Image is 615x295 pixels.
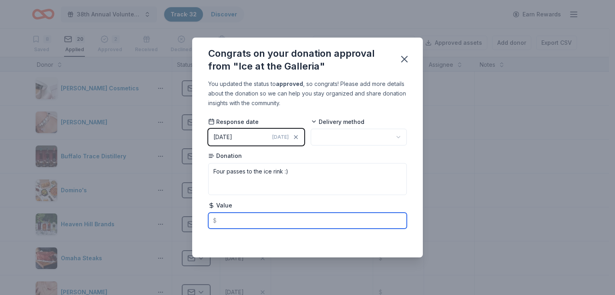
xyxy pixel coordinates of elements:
button: [DATE][DATE] [208,129,304,146]
span: Donation [208,152,242,160]
div: Congrats on your donation approval from "Ice at the Galleria" [208,47,389,73]
span: Delivery method [311,118,364,126]
b: approved [276,80,303,87]
span: Value [208,201,232,209]
textarea: Four passes to the ice rink :) [208,163,407,195]
div: You updated the status to , so congrats! Please add more details about the donation so we can hel... [208,79,407,108]
span: [DATE] [272,134,289,140]
span: Response date [208,118,259,126]
div: [DATE] [213,132,232,142]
